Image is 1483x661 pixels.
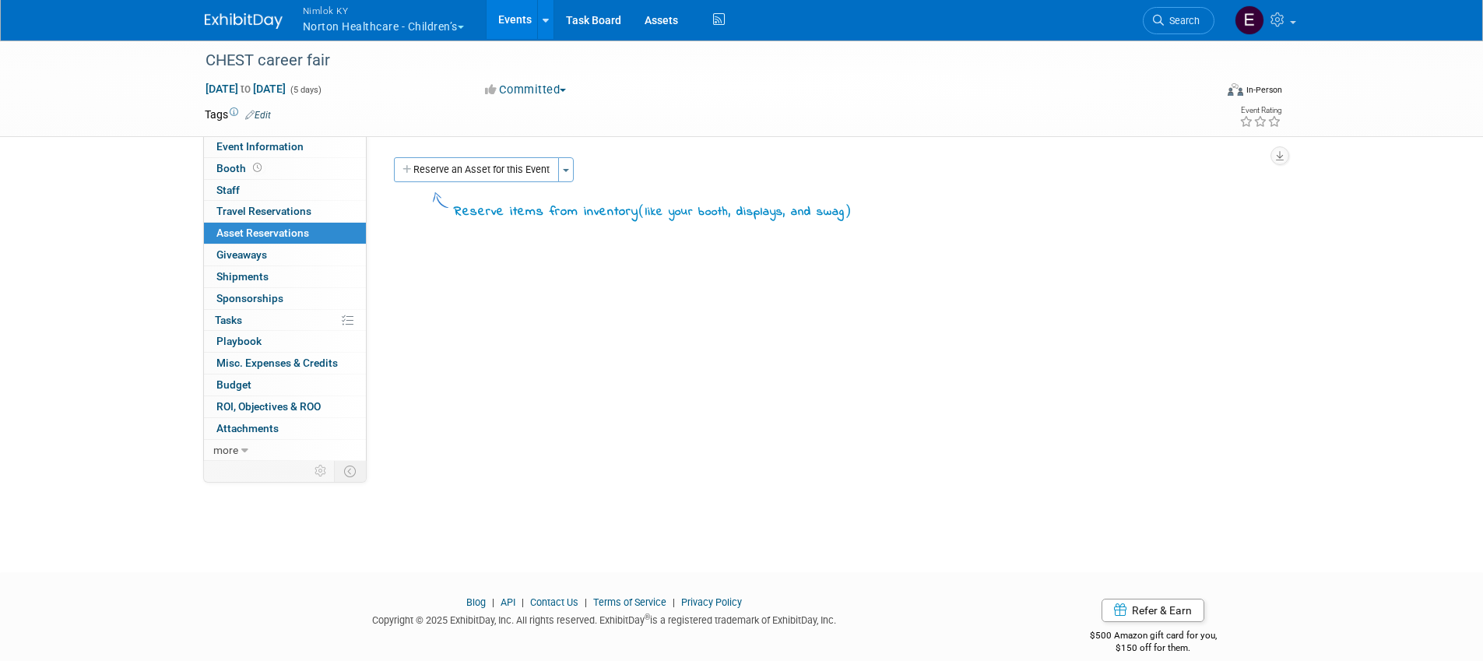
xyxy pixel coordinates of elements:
span: Shipments [216,270,269,283]
span: (5 days) [289,85,322,95]
a: Shipments [204,266,366,287]
div: CHEST career fair [200,47,1191,75]
span: Staff [216,184,240,196]
div: Copyright © 2025 ExhibitDay, Inc. All rights reserved. ExhibitDay is a registered trademark of Ex... [205,610,1005,628]
a: Travel Reservations [204,201,366,222]
span: Booth [216,162,265,174]
div: Event Rating [1239,107,1281,114]
button: Committed [480,82,572,98]
span: Travel Reservations [216,205,311,217]
a: Giveaways [204,244,366,265]
span: | [581,596,591,608]
div: Reserve items from inventory [454,201,852,222]
a: Blog [466,596,486,608]
span: | [518,596,528,608]
span: more [213,444,238,456]
span: Tasks [215,314,242,326]
a: Refer & Earn [1102,599,1204,622]
div: Event Format [1123,81,1283,104]
span: | [669,596,679,608]
span: Event Information [216,140,304,153]
a: Playbook [204,331,366,352]
span: Search [1164,15,1200,26]
span: ) [845,202,852,218]
a: Attachments [204,418,366,439]
td: Personalize Event Tab Strip [307,461,335,481]
a: more [204,440,366,461]
a: Tasks [204,310,366,331]
span: Misc. Expenses & Credits [216,357,338,369]
a: Event Information [204,136,366,157]
a: Staff [204,180,366,201]
div: In-Person [1246,84,1282,96]
img: Format-Inperson.png [1228,83,1243,96]
div: $150 off for them. [1028,642,1279,655]
span: ROI, Objectives & ROO [216,400,321,413]
td: Toggle Event Tabs [334,461,366,481]
a: Terms of Service [593,596,666,608]
a: Edit [245,110,271,121]
span: Booth not reserved yet [250,162,265,174]
a: Privacy Policy [681,596,742,608]
a: Sponsorships [204,288,366,309]
span: to [238,83,253,95]
span: Attachments [216,422,279,434]
a: Budget [204,374,366,396]
span: like your booth, displays, and swag [645,203,845,220]
span: Playbook [216,335,262,347]
span: ( [638,202,645,218]
td: Tags [205,107,271,122]
span: Asset Reservations [216,227,309,239]
img: Elizabeth Griffin [1235,5,1264,35]
span: Giveaways [216,248,267,261]
span: Sponsorships [216,292,283,304]
sup: ® [645,613,650,621]
a: Search [1143,7,1214,34]
span: Nimlok KY [303,2,464,19]
img: ExhibitDay [205,13,283,29]
a: API [501,596,515,608]
a: ROI, Objectives & ROO [204,396,366,417]
a: Misc. Expenses & Credits [204,353,366,374]
button: Reserve an Asset for this Event [394,157,559,182]
span: | [488,596,498,608]
a: Contact Us [530,596,578,608]
a: Asset Reservations [204,223,366,244]
span: Budget [216,378,251,391]
div: $500 Amazon gift card for you, [1028,619,1279,655]
span: [DATE] [DATE] [205,82,286,96]
a: Booth [204,158,366,179]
